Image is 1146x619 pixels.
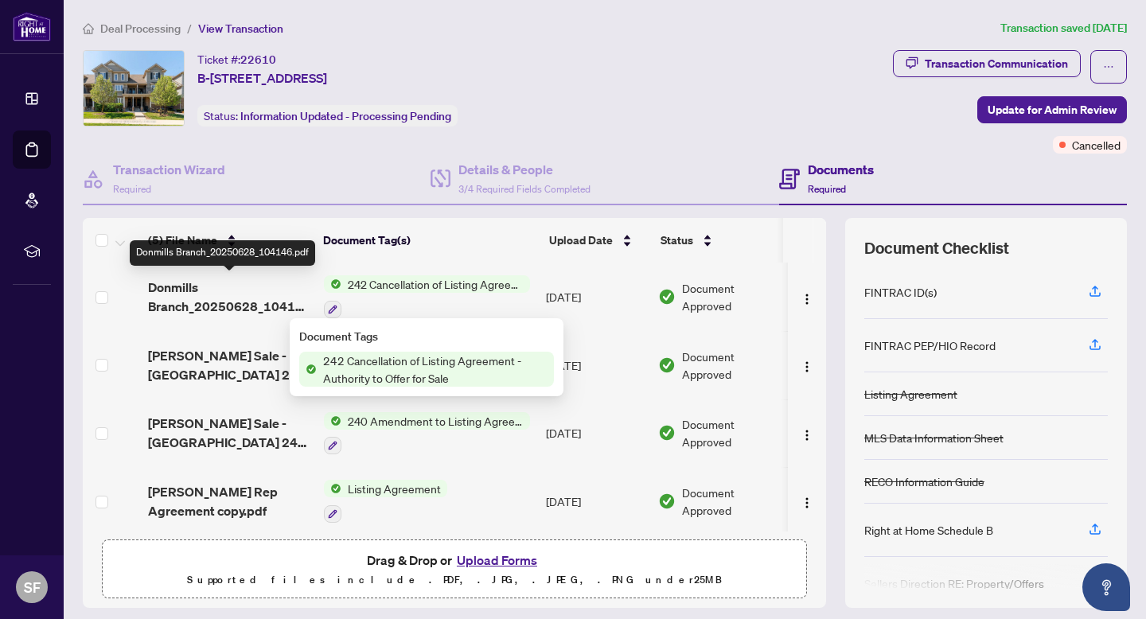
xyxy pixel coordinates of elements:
span: Document Approved [682,415,782,450]
img: Logo [801,360,813,373]
span: ellipsis [1103,61,1114,72]
button: Status Icon240 Amendment to Listing Agreement - Authority to Offer for Sale Price Change/Extensio... [324,412,530,455]
span: (5) File Name [148,232,217,249]
span: 242 Cancellation of Listing Agreement - Authority to Offer for Sale [341,275,530,293]
img: Document Status [658,356,676,374]
div: Donmills Branch_20250628_104146.pdf [130,240,315,266]
th: Document Tag(s) [317,218,543,263]
span: 22610 [240,53,276,67]
img: Document Status [658,288,676,306]
td: [DATE] [540,263,652,331]
img: Logo [801,496,813,509]
button: Transaction Communication [893,50,1081,77]
img: Status Icon [324,480,341,497]
img: Logo [801,429,813,442]
span: Document Approved [682,348,782,383]
span: [PERSON_NAME] Sale - [GEOGRAPHIC_DATA] 240 - Amendment to Listing Agreement Authority to Offer fo... [148,346,311,384]
span: Drag & Drop or [367,550,542,570]
article: Transaction saved [DATE] [1000,19,1127,37]
span: Deal Processing [100,21,181,36]
h4: Transaction Wizard [113,160,225,179]
th: (5) File Name [142,218,317,263]
span: Status [661,232,693,249]
button: Logo [794,352,820,378]
button: Logo [794,284,820,309]
button: Logo [794,489,820,514]
li: / [187,19,192,37]
img: IMG-X11963687_1.jpg [84,51,184,126]
span: SF [24,576,41,598]
span: Document Approved [682,484,782,519]
span: B-[STREET_ADDRESS] [197,68,327,88]
button: Update for Admin Review [977,96,1127,123]
span: Listing Agreement [341,480,447,497]
div: MLS Data Information Sheet [864,429,1004,446]
td: [DATE] [540,399,652,468]
img: logo [13,12,51,41]
div: RECO Information Guide [864,473,984,490]
span: Upload Date [549,232,613,249]
span: 3/4 Required Fields Completed [458,183,591,195]
img: Logo [801,293,813,306]
span: 240 Amendment to Listing Agreement - Authority to Offer for Sale Price Change/Extension/Amendment(s) [341,412,530,430]
div: Transaction Communication [925,51,1068,76]
div: Document Tags [299,328,554,345]
img: Document Status [658,492,676,510]
button: Status IconListing Agreement [324,480,447,523]
span: Document Approved [682,279,782,314]
img: Status Icon [324,412,341,430]
span: Document Checklist [864,237,1009,259]
span: Required [808,183,846,195]
span: [PERSON_NAME] Rep Agreement copy.pdf [148,482,311,520]
span: 242 Cancellation of Listing Agreement - Authority to Offer for Sale [317,352,554,387]
h4: Details & People [458,160,591,179]
h4: Documents [808,160,874,179]
button: Status Icon242 Cancellation of Listing Agreement - Authority to Offer for Sale [324,275,530,318]
span: View Transaction [198,21,283,36]
button: Logo [794,420,820,446]
button: Upload Forms [452,550,542,570]
button: Open asap [1082,563,1130,611]
span: Required [113,183,151,195]
div: Status: [197,105,458,127]
th: Status [654,218,789,263]
img: Status Icon [324,275,341,293]
span: Update for Admin Review [988,97,1117,123]
span: Donmills Branch_20250628_104146.pdf [148,278,311,316]
p: Supported files include .PDF, .JPG, .JPEG, .PNG under 25 MB [112,570,797,590]
td: [DATE] [540,331,652,399]
img: Status Icon [299,360,317,378]
div: FINTRAC PEP/HIO Record [864,337,996,354]
span: home [83,23,94,34]
div: Ticket #: [197,50,276,68]
div: FINTRAC ID(s) [864,283,937,301]
div: Listing Agreement [864,385,957,403]
img: Document Status [658,424,676,442]
span: [PERSON_NAME] Sale - [GEOGRAPHIC_DATA] 240 - Amendment to Listing Agreement Authority to Offer fo... [148,414,311,452]
span: Cancelled [1072,136,1121,154]
th: Upload Date [543,218,654,263]
span: Drag & Drop orUpload FormsSupported files include .PDF, .JPG, .JPEG, .PNG under25MB [103,540,806,599]
div: Right at Home Schedule B [864,521,993,539]
span: Information Updated - Processing Pending [240,109,451,123]
td: [DATE] [540,467,652,535]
